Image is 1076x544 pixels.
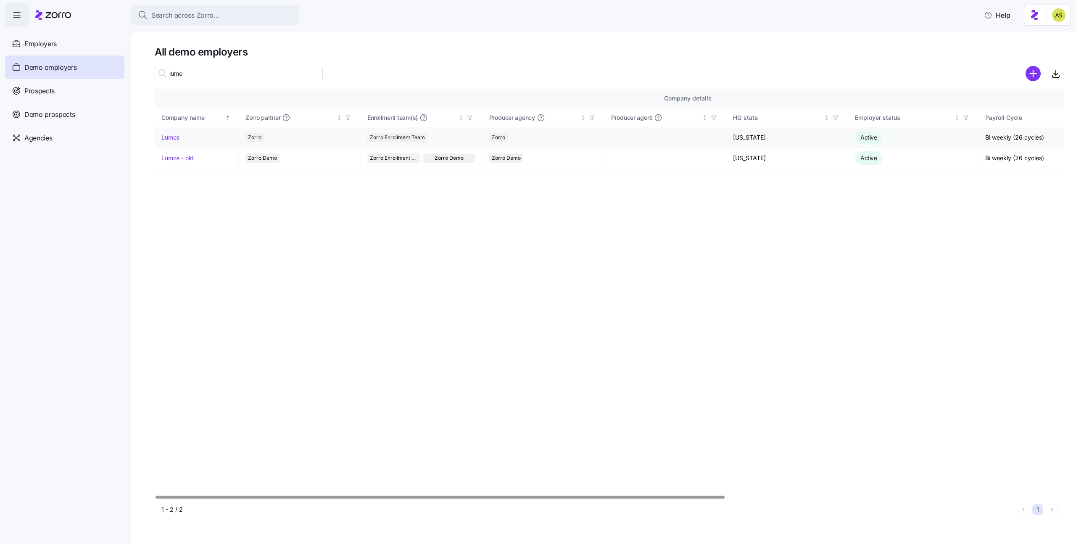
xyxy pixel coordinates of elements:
div: Company name [161,113,224,122]
span: Demo employers [24,62,77,73]
a: Prospects [5,79,124,103]
span: Zorro Enrollment Team [370,133,425,142]
th: Employer statusNot sorted [848,108,978,127]
span: Zorro Enrollment Experts [370,153,417,163]
span: Zorro Demo [435,153,464,163]
div: Not sorted [954,115,960,121]
th: Producer agencyNot sorted [483,108,604,127]
div: Not sorted [702,115,708,121]
span: Zorro Demo [492,153,521,163]
a: Demo prospects [5,103,124,126]
button: Help [977,7,1017,24]
button: Previous page [1018,504,1029,515]
a: Demo employers [5,55,124,79]
a: Lumos - old [161,154,194,162]
a: Lumos [161,133,179,142]
span: Help [984,10,1010,20]
span: Prospects [24,86,55,96]
span: Active [860,134,877,141]
th: Company nameSorted ascending [155,108,239,127]
div: 1 - 2 / 2 [161,505,1015,514]
span: Producer agency [489,114,535,122]
img: 2a591ca43c48773f1b6ab43d7a2c8ce9 [1052,8,1065,22]
span: Zorro partner [245,114,280,122]
div: HQ state [733,113,822,122]
span: Search across Zorro... [151,10,219,21]
div: Payroll Cycle [985,113,1074,122]
button: Search across Zorro... [131,5,299,25]
button: 1 [1032,504,1043,515]
span: Employers [24,39,57,49]
a: Employers [5,32,124,55]
div: Not sorted [458,115,464,121]
div: Not sorted [336,115,342,121]
span: Zorro [492,133,505,142]
div: Not sorted [580,115,586,121]
input: Search employer [155,67,323,80]
th: Producer agentNot sorted [604,108,726,127]
span: Active [860,154,877,161]
h1: All demo employers [155,45,1064,58]
span: Agencies [24,133,52,143]
th: HQ stateNot sorted [726,108,848,127]
span: Producer agent [611,114,652,122]
span: Zorro [248,133,261,142]
div: Sorted ascending [225,115,231,121]
div: Employer status [855,113,952,122]
button: Next page [1047,504,1058,515]
a: Agencies [5,126,124,150]
th: Enrollment team(s)Not sorted [361,108,483,127]
svg: add icon [1026,66,1041,81]
td: [US_STATE] [726,148,848,169]
span: Enrollment team(s) [367,114,418,122]
span: Demo prospects [24,109,75,120]
div: Not sorted [824,115,830,121]
span: Zorro Demo [248,153,277,163]
td: [US_STATE] [726,127,848,148]
th: Zorro partnerNot sorted [239,108,361,127]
